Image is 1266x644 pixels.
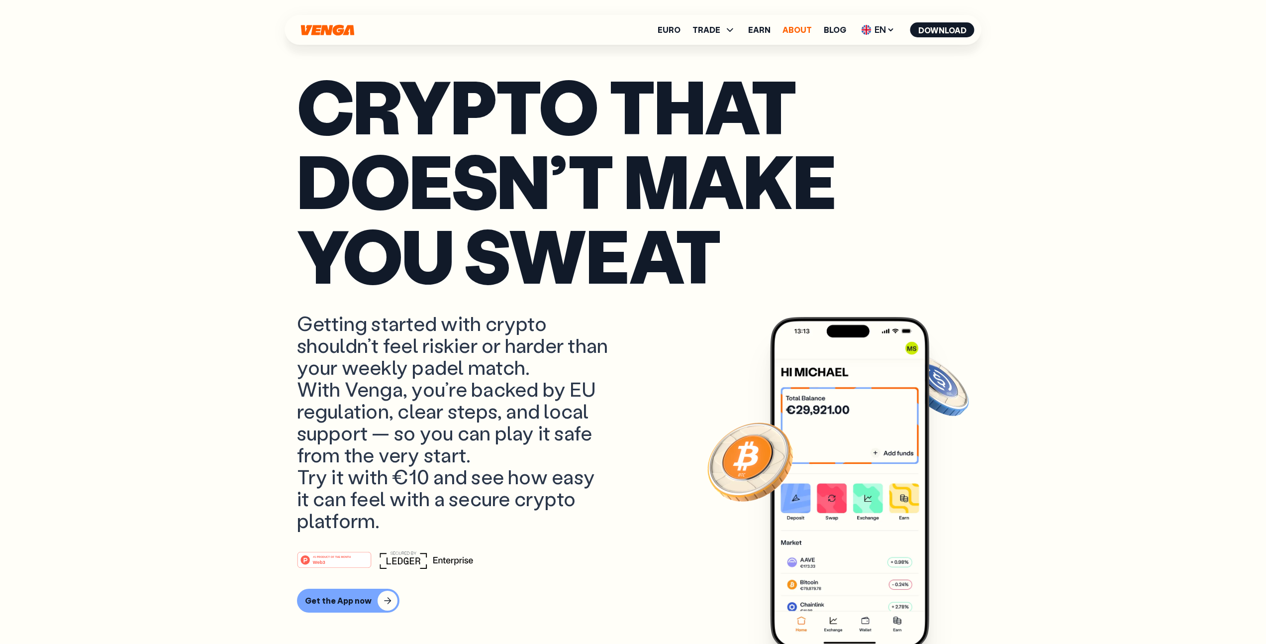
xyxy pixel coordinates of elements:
span: TRADE [692,24,736,36]
a: About [782,26,812,34]
a: Blog [824,26,846,34]
img: Bitcoin [705,417,795,506]
img: flag-uk [862,25,872,35]
p: Crypto that doesn’t make you sweat [297,68,970,292]
a: Get the App now [297,589,970,613]
button: Download [910,22,974,37]
p: Getting started with crypto shouldn’t feel riskier or harder than your weekly padel match. With V... [297,312,611,531]
div: Get the App now [305,596,372,606]
a: #1 PRODUCT OF THE MONTHWeb3 [297,557,372,570]
span: TRADE [692,26,720,34]
button: Get the App now [297,589,399,613]
span: EN [858,22,898,38]
svg: Home [300,24,356,36]
a: Earn [748,26,771,34]
a: Euro [658,26,681,34]
tspan: #1 PRODUCT OF THE MONTH [313,555,351,558]
img: USDC coin [899,349,971,421]
tspan: Web3 [312,559,325,565]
